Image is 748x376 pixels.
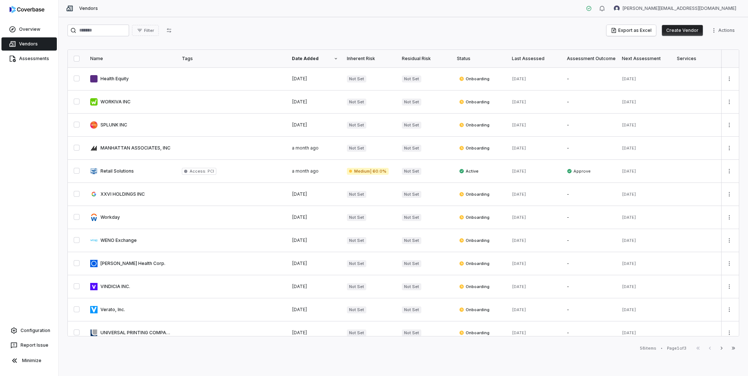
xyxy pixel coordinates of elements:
img: logo-D7KZi-bG.svg [10,6,44,13]
span: Not Set [402,237,421,244]
span: Not Set [347,145,366,152]
span: Configuration [21,328,50,333]
span: Not Set [347,75,366,82]
span: Not Set [402,99,421,106]
button: More actions [723,166,735,177]
span: [DATE] [512,122,526,128]
div: Tags [182,56,283,62]
span: [DATE] [512,261,526,266]
span: [DATE] [292,214,307,220]
a: Configuration [3,324,55,337]
span: [DATE] [512,238,526,243]
span: Onboarding [459,330,489,336]
button: Create Vendor [662,25,703,36]
button: More actions [723,143,735,154]
span: [DATE] [512,76,526,81]
button: More actions [723,258,735,269]
span: [DATE] [292,99,307,104]
span: [DATE] [622,192,636,197]
td: - [562,252,617,275]
span: [DATE] [512,215,526,220]
span: [DATE] [512,169,526,174]
td: - [562,137,617,160]
div: Services [677,56,723,62]
span: Not Set [402,283,421,290]
span: Onboarding [459,214,489,220]
button: More actions [723,281,735,292]
span: Onboarding [459,237,489,243]
span: Report Issue [21,342,48,348]
td: - [562,91,617,114]
button: Filter [132,25,159,36]
span: Not Set [402,122,421,129]
span: Not Set [347,214,366,221]
div: Status [457,56,503,62]
span: Not Set [347,260,366,267]
td: - [562,183,617,206]
td: - [562,298,617,321]
span: Not Set [347,237,366,244]
span: Not Set [402,168,421,175]
span: Onboarding [459,261,489,266]
span: Active [459,168,478,174]
span: [DATE] [622,261,636,266]
td: - [562,206,617,229]
span: Onboarding [459,145,489,151]
div: Page 1 of 3 [667,346,686,351]
span: [DATE] [512,284,526,289]
span: Access : [190,169,206,174]
span: Onboarding [459,307,489,313]
span: a month ago [292,168,319,174]
td: - [562,114,617,137]
span: Minimize [22,358,41,364]
button: More actions [709,25,739,36]
div: Date Added [292,56,338,62]
span: [DATE] [512,307,526,312]
button: More actions [723,212,735,223]
button: More actions [723,73,735,84]
span: Not Set [402,306,421,313]
span: [DATE] [292,191,307,197]
a: Overview [1,23,57,36]
span: Not Set [402,75,421,82]
button: Minimize [3,353,55,368]
button: More actions [723,235,735,246]
span: [DATE] [512,330,526,335]
div: • [661,346,663,351]
span: Not Set [347,329,366,336]
span: [DATE] [512,192,526,197]
span: [DATE] [622,122,636,128]
td: - [562,275,617,298]
div: Inherent Risk [347,56,393,62]
span: Not Set [402,145,421,152]
span: [DATE] [292,330,307,335]
span: [DATE] [622,238,636,243]
span: Onboarding [459,99,489,105]
span: Not Set [402,260,421,267]
button: More actions [723,119,735,130]
span: [DATE] [292,76,307,81]
span: Not Set [402,191,421,198]
span: [DATE] [292,307,307,312]
button: undefined undefined avatar[PERSON_NAME][EMAIL_ADDRESS][DOMAIN_NAME] [609,3,741,14]
span: Assessments [19,56,49,62]
a: Assessments [1,52,57,65]
span: [DATE] [622,215,636,220]
span: Not Set [347,283,366,290]
td: - [562,67,617,91]
div: Residual Risk [402,56,448,62]
span: [DATE] [512,145,526,151]
span: Onboarding [459,284,489,290]
span: Vendors [79,5,98,11]
span: Onboarding [459,191,489,197]
span: PCI [206,169,214,174]
button: Export as Excel [606,25,656,36]
span: [DATE] [622,145,636,151]
span: Filter [144,28,154,33]
div: Last Assessed [512,56,558,62]
span: [DATE] [292,284,307,289]
div: Next Assessment [622,56,668,62]
div: Assessment Outcome [567,56,613,62]
span: Overview [19,26,40,32]
span: [DATE] [622,284,636,289]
